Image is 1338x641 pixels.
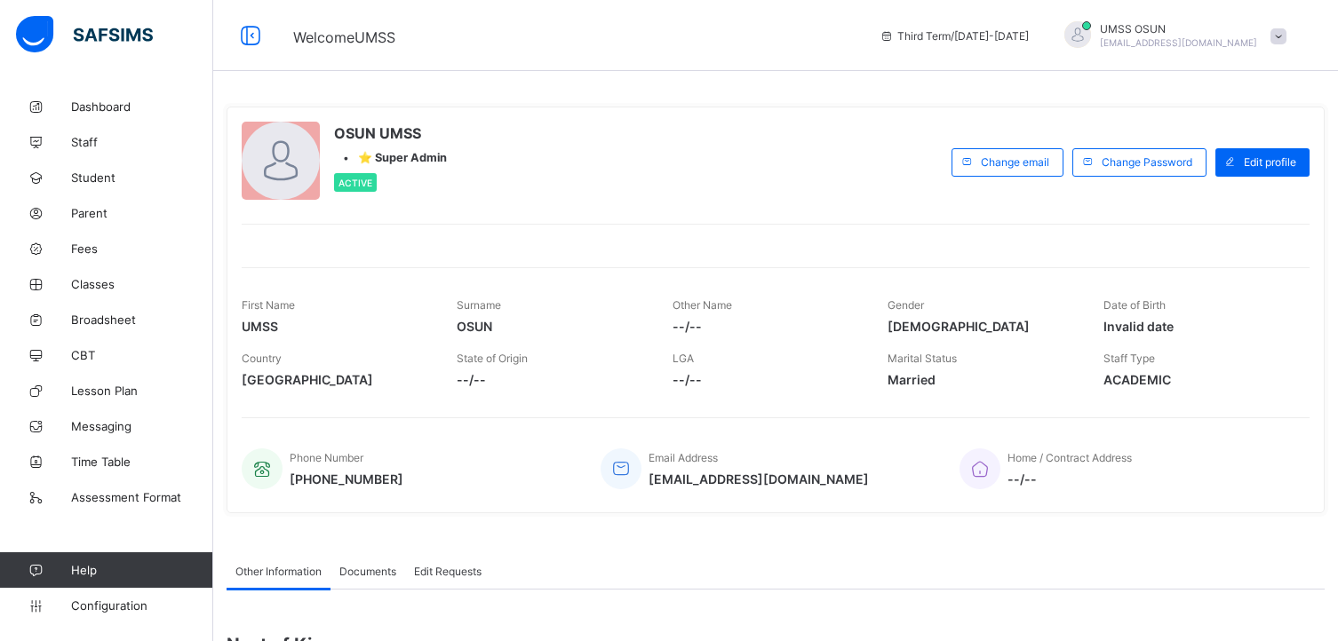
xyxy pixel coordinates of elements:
[71,384,213,398] span: Lesson Plan
[1103,372,1292,387] span: ACADEMIC
[334,124,447,142] span: OSUN UMSS
[71,241,213,256] span: Fees
[1102,155,1192,169] span: Change Password
[1244,155,1296,169] span: Edit profile
[242,319,430,334] span: UMSS
[71,313,213,327] span: Broadsheet
[888,372,1076,387] span: Married
[888,319,1076,334] span: [DEMOGRAPHIC_DATA]
[242,372,430,387] span: [GEOGRAPHIC_DATA]
[71,563,212,577] span: Help
[1103,298,1166,312] span: Date of Birth
[1103,319,1292,334] span: Invalid date
[293,28,395,46] span: Welcome UMSS
[888,298,924,312] span: Gender
[673,319,861,334] span: --/--
[334,151,447,164] div: •
[1100,37,1257,48] span: [EMAIL_ADDRESS][DOMAIN_NAME]
[649,451,718,464] span: Email Address
[71,99,213,114] span: Dashboard
[71,170,213,185] span: Student
[457,319,645,334] span: OSUN
[71,206,213,220] span: Parent
[71,277,213,291] span: Classes
[71,455,213,469] span: Time Table
[414,565,482,578] span: Edit Requests
[457,352,528,365] span: State of Origin
[880,29,1029,43] span: session/term information
[290,451,363,464] span: Phone Number
[673,352,694,365] span: LGA
[71,490,213,504] span: Assessment Format
[71,348,213,362] span: CBT
[338,178,372,188] span: Active
[1100,22,1257,36] span: UMSS OSUN
[1007,451,1132,464] span: Home / Contract Address
[242,352,282,365] span: Country
[339,565,396,578] span: Documents
[71,598,212,613] span: Configuration
[235,565,322,578] span: Other Information
[673,372,861,387] span: --/--
[457,372,645,387] span: --/--
[1047,21,1295,51] div: UMSSOSUN
[71,135,213,149] span: Staff
[242,298,295,312] span: First Name
[290,471,403,487] span: [PHONE_NUMBER]
[1103,352,1155,365] span: Staff Type
[358,151,447,164] span: ⭐ Super Admin
[71,419,213,433] span: Messaging
[457,298,501,312] span: Surname
[981,155,1049,169] span: Change email
[649,471,869,487] span: [EMAIL_ADDRESS][DOMAIN_NAME]
[673,298,732,312] span: Other Name
[16,16,153,53] img: safsims
[888,352,957,365] span: Marital Status
[1007,471,1132,487] span: --/--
